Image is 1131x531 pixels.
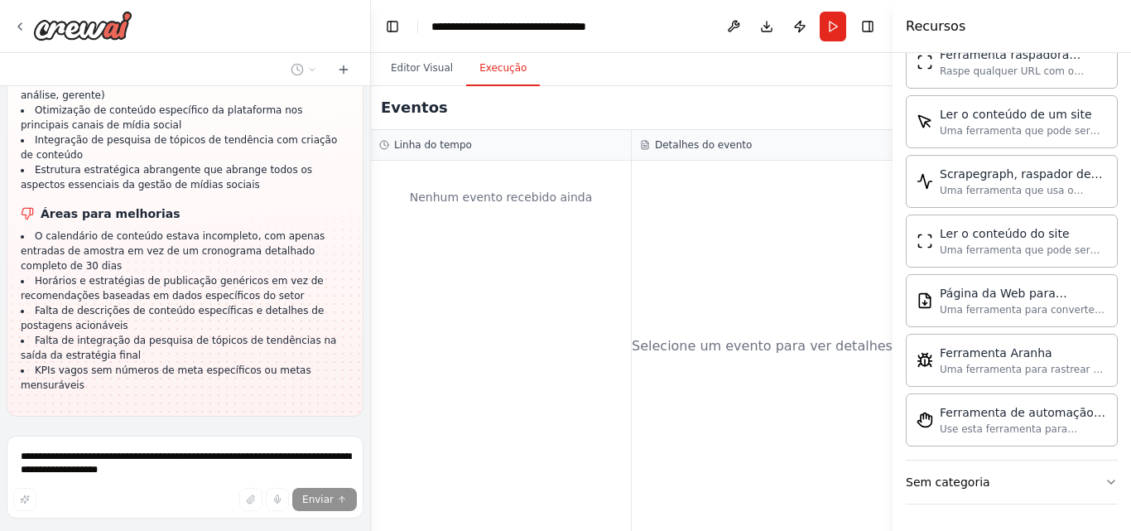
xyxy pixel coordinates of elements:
[906,475,990,489] font: Sem categoria
[292,488,357,511] button: Enviar
[917,352,933,369] img: Ferramenta de aranha
[940,346,1052,360] font: Ferramenta Aranha
[917,113,933,130] img: Ferramenta de elemento de raspagem do site
[410,191,593,204] font: Nenhum evento recebido ainda
[940,364,1105,415] font: Uma ferramenta para rastrear ou extrair dados de um site e retornar conteúdo pronto para LLM.
[381,15,404,38] button: Ocultar barra lateral esquerda
[381,99,448,116] font: Eventos
[391,62,453,74] font: Editor Visual
[856,15,879,38] button: Ocultar barra lateral direita
[906,18,965,34] font: Recursos
[21,134,337,161] font: Integração de pesquisa de tópicos de tendência com criação de conteúdo
[917,173,933,190] img: Scrapegraphscrapetool
[940,287,1067,316] font: Página da Web para Markdown
[917,54,933,70] img: Ferramenta raspadora universal Oxylabs
[330,60,357,80] button: Iniciar um novo bate-papo
[284,60,324,80] button: Mudar para o chat anterior
[940,406,1105,436] font: Ferramenta de automação da Web
[21,335,336,361] font: Falta de integração da pesquisa de tópicos de tendências na saída da estratégia final
[21,104,302,131] font: Otimização de conteúdo específico da plataforma nos principais canais de mídia social
[655,139,752,151] font: Detalhes do evento
[479,62,527,74] font: Execução
[33,11,132,41] img: Logotipo
[917,412,933,428] img: Ferramenta manual de palco
[394,139,472,151] font: Linha do tempo
[940,244,1105,282] font: Uma ferramenta que pode ser usada para ler o conteúdo de um site.
[917,292,933,309] img: Ferramenta de redução de preço de página da web Serply
[940,304,1105,355] font: Uma ferramenta para converter uma página da web em markdown para facilitar o entendimento dos LLMs
[41,207,180,220] font: Áreas para melhorias
[431,18,618,35] nav: migalhas de pão
[940,108,1092,121] font: Ler o conteúdo de um site
[940,65,1084,90] font: Raspe qualquer URL com o Oxylabs Universal Scraper
[940,167,1103,197] font: Scrapegraph, raspador de sites
[632,338,893,354] font: Selecione um evento para ver detalhes
[21,305,324,331] font: Falta de descrições de conteúdo específicas e detalhes de postagens acionáveis
[21,164,312,191] font: Estrutura estratégica abrangente que abrange todos os aspectos essenciais da gestão de mídias soc...
[21,230,325,272] font: O calendário de conteúdo estava incompleto, com apenas entradas de amostra em vez de um cronogram...
[940,185,1084,236] font: Uma ferramenta que usa o Scrapegraph AI para extrair conteúdo de sites de forma inteligente.
[239,488,262,511] button: Carregar arquivos
[302,494,334,505] font: Enviar
[940,227,1070,240] font: Ler o conteúdo do site
[940,125,1105,163] font: Uma ferramenta que pode ser usada para ler o conteúdo de um site.
[906,461,1118,504] button: Sem categoria
[917,233,933,249] img: Ferramenta de site de raspagem
[21,364,311,391] font: KPIs vagos sem números de meta específicos ou metas mensuráveis
[266,488,289,511] button: Clique para falar sobre sua ideia de automação
[13,488,36,511] button: Melhore este prompt
[21,275,324,302] font: Horários e estratégias de publicação genéricos em vez de recomendações baseadas em dados específi...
